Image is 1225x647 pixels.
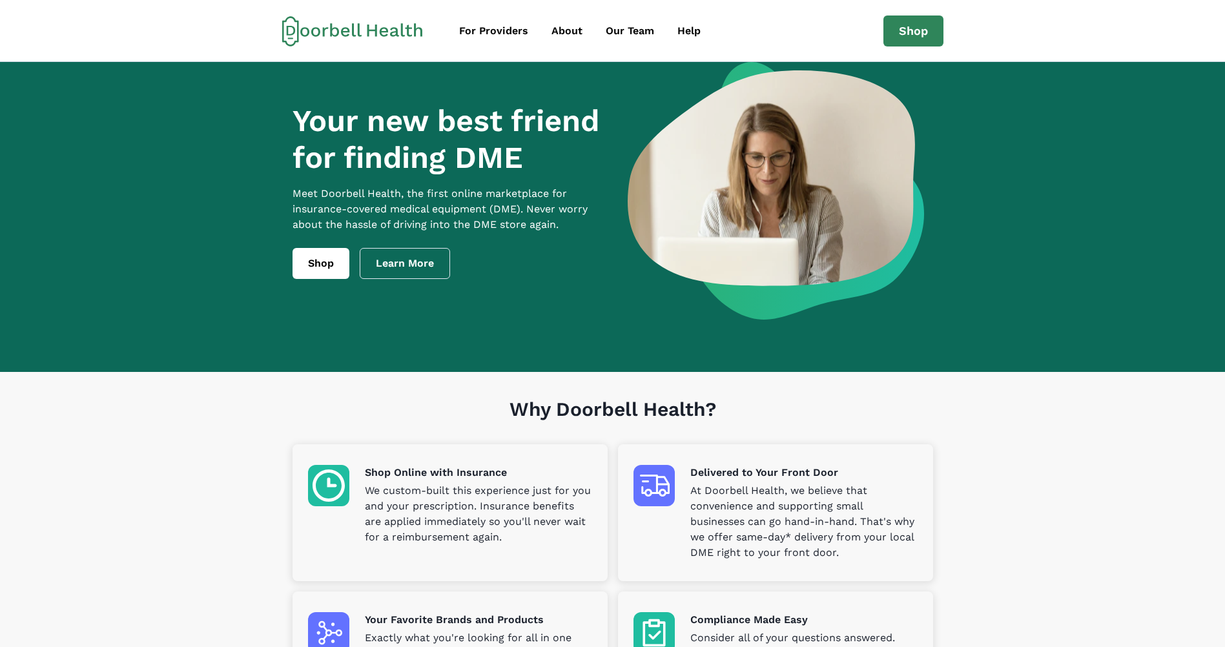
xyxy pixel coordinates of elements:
p: At Doorbell Health, we believe that convenience and supporting small businesses can go hand-in-ha... [690,483,918,560]
a: Shop [293,248,349,279]
a: For Providers [449,18,539,44]
p: Delivered to Your Front Door [690,465,918,480]
div: Help [677,23,701,39]
a: Our Team [595,18,664,44]
a: Learn More [360,248,450,279]
a: Shop [883,15,943,46]
div: About [551,23,582,39]
a: Help [667,18,711,44]
h1: Why Doorbell Health? [293,398,933,444]
p: Meet Doorbell Health, the first online marketplace for insurance-covered medical equipment (DME).... [293,186,606,232]
img: Delivered to Your Front Door icon [633,465,675,506]
h1: Your new best friend for finding DME [293,103,606,176]
p: Your Favorite Brands and Products [365,612,592,628]
p: We custom-built this experience just for you and your prescription. Insurance benefits are applie... [365,483,592,545]
a: About [541,18,593,44]
p: Shop Online with Insurance [365,465,592,480]
p: Compliance Made Easy [690,612,918,628]
div: Our Team [606,23,654,39]
img: a woman looking at a computer [628,62,924,320]
img: Shop Online with Insurance icon [308,465,349,506]
div: For Providers [459,23,528,39]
